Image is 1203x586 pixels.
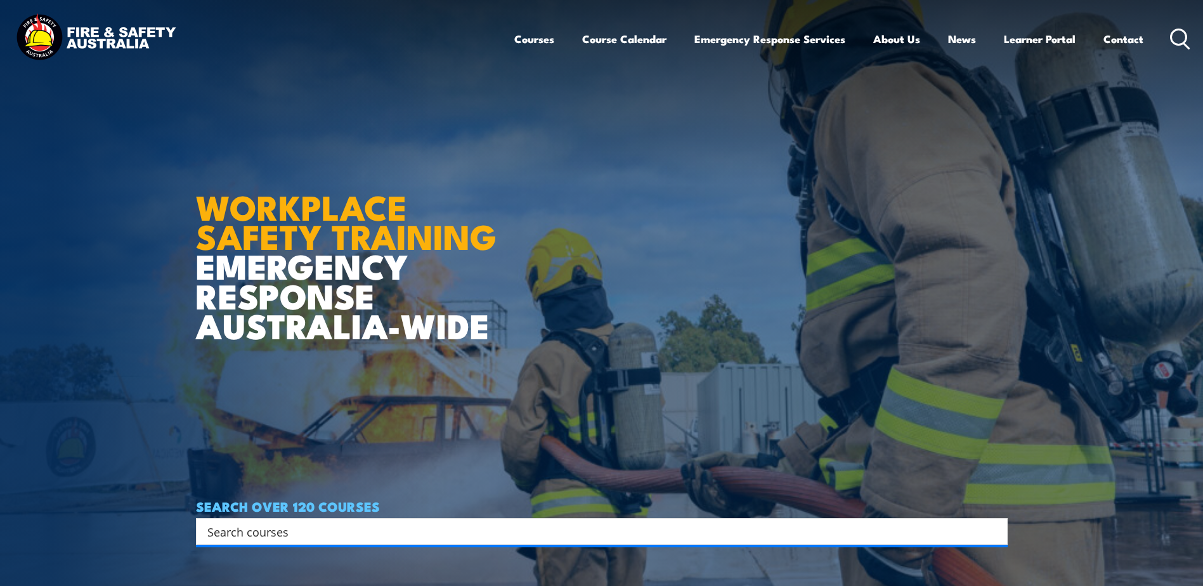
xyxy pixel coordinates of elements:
a: News [948,22,976,56]
form: Search form [210,523,982,540]
a: About Us [873,22,920,56]
h4: SEARCH OVER 120 COURSES [196,499,1008,513]
h1: EMERGENCY RESPONSE AUSTRALIA-WIDE [196,160,506,340]
button: Search magnifier button [985,523,1003,540]
a: Course Calendar [582,22,667,56]
input: Search input [207,522,980,541]
a: Learner Portal [1004,22,1076,56]
a: Courses [514,22,554,56]
a: Contact [1103,22,1143,56]
a: Emergency Response Services [694,22,845,56]
strong: WORKPLACE SAFETY TRAINING [196,179,497,262]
